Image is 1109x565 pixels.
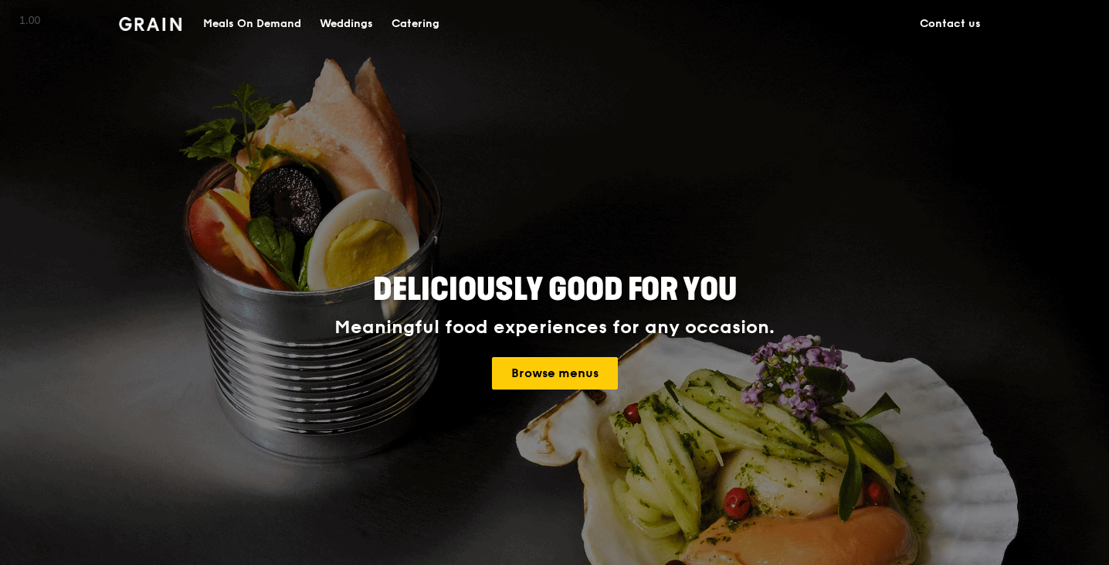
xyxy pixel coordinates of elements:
a: Browse menus [492,357,618,390]
a: Catering [382,1,449,47]
a: Weddings [310,1,382,47]
a: Contact us [911,1,990,47]
div: Meaningful food experiences for any occasion. [276,317,833,339]
div: Meals On Demand [203,1,301,47]
div: Catering [392,1,439,47]
div: Weddings [320,1,373,47]
img: Grain [119,17,181,31]
span: Deliciously good for you [373,271,737,308]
